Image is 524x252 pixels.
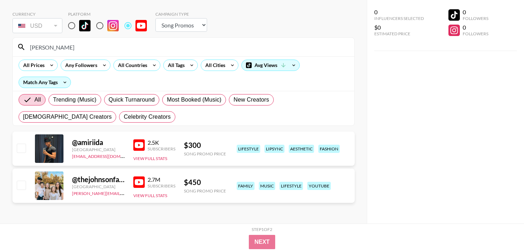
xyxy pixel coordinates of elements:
[184,178,226,187] div: $ 450
[72,152,144,159] a: [EMAIL_ADDRESS][DOMAIN_NAME]
[249,235,276,249] button: Next
[242,60,299,71] div: Avg Views
[133,139,145,151] img: YouTube
[148,139,175,146] div: 2.5K
[72,189,178,196] a: [PERSON_NAME][EMAIL_ADDRESS][DOMAIN_NAME]
[184,151,226,156] div: Song Promo Price
[72,138,125,147] div: @ amiriida
[133,156,167,161] button: View Full Stats
[374,31,424,36] div: Estimated Price
[264,145,284,153] div: lipsync
[12,11,62,17] div: Currency
[72,147,125,152] div: [GEOGRAPHIC_DATA]
[252,227,272,232] div: Step 1 of 2
[135,20,147,31] img: YouTube
[167,96,221,104] span: Most Booked (Music)
[307,182,331,190] div: youtube
[124,113,171,121] span: Celebrity Creators
[488,216,515,243] iframe: Drift Widget Chat Controller
[279,182,303,190] div: lifestyle
[463,9,488,16] div: 0
[155,11,207,17] div: Campaign Type
[289,145,314,153] div: aesthetic
[114,60,149,71] div: All Countries
[259,182,275,190] div: music
[148,183,175,189] div: Subscribers
[72,184,125,189] div: [GEOGRAPHIC_DATA]
[463,31,488,36] div: Followers
[23,113,112,121] span: [DEMOGRAPHIC_DATA] Creators
[318,145,340,153] div: fashion
[19,77,71,88] div: Match Any Tags
[19,60,46,71] div: All Prices
[109,96,155,104] span: Quick Turnaround
[164,60,186,71] div: All Tags
[12,17,62,35] div: Currency is locked to USD
[233,96,269,104] span: New Creators
[184,188,226,194] div: Song Promo Price
[237,182,255,190] div: family
[14,20,61,32] div: USD
[184,141,226,150] div: $ 300
[79,20,91,31] img: TikTok
[374,16,424,21] div: Influencers Selected
[133,176,145,188] img: YouTube
[107,20,119,31] img: Instagram
[201,60,227,71] div: All Cities
[148,146,175,151] div: Subscribers
[374,24,424,31] div: $0
[374,9,424,16] div: 0
[463,16,488,21] div: Followers
[133,193,167,198] button: View Full Stats
[463,24,488,31] div: 0
[148,176,175,183] div: 2.7M
[26,41,350,53] input: Search by User Name
[35,96,41,104] span: All
[68,11,153,17] div: Platform
[237,145,260,153] div: lifestyle
[61,60,99,71] div: Any Followers
[53,96,97,104] span: Trending (Music)
[72,175,125,184] div: @ thejohnsonfam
